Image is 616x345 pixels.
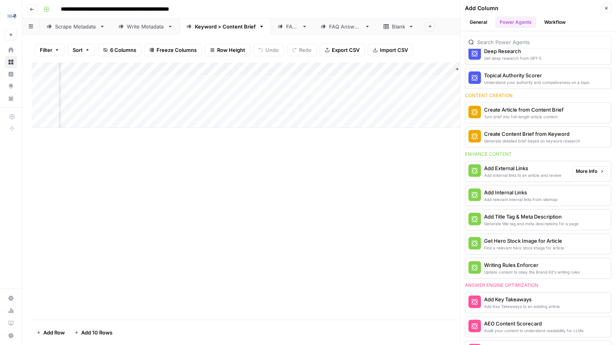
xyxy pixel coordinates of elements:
span: Add 10 Rows [81,329,112,336]
div: FAQ Answers [329,23,361,30]
span: Row Height [217,46,245,54]
div: Get deep research from GPT-5 [484,55,541,61]
a: Write Metadata [112,19,180,34]
a: Scrape Metadata [40,19,112,34]
div: Keyword > Content Brief [195,23,256,30]
div: Add Key Takeaways to an existing article [484,303,560,309]
button: Row Height [205,44,250,56]
span: Export CSV [332,46,360,54]
button: Help + Support [5,329,17,342]
button: Writing Rules EnforcerUpdate content to obey the Brand Kit's writing rules [465,258,611,278]
div: Add relevant internal links from sitemap [484,196,557,203]
div: Create Content Brief from Keyword [484,130,580,138]
a: Opportunities [5,80,17,92]
div: FAQs [286,23,299,30]
div: Understand your authority and competiveness on a topic [484,79,590,85]
div: Blank [392,23,405,30]
button: 6 Columns [98,44,141,56]
button: Import CSV [368,44,413,56]
span: Import CSV [380,46,408,54]
div: Add Key Takeaways [484,295,560,303]
div: Scrape Metadata [55,23,96,30]
button: Power Agents [495,16,536,28]
button: Freeze Columns [144,44,202,56]
span: More Info [576,168,597,175]
button: Create Content Brief from KeywordGenerate detailed brief based on keyword research [465,127,611,147]
div: Add External Links [484,164,561,172]
a: Browse [5,56,17,68]
button: Add Column [452,64,492,74]
button: Get Hero Stock Image for ArticleFind a relevant hero stock image for article [465,234,611,254]
a: Usage [5,304,17,317]
a: Blank [377,19,420,34]
div: Content creation [465,92,611,99]
button: Topical Authority ScorerUnderstand your authority and competiveness on a topic [465,68,611,89]
div: Writing Rules Enforcer [484,261,580,269]
div: AEO Content Scorecard [484,320,584,327]
button: Add Title Tag & Meta DescriptionGenerate title tag and meta descriptions for a page [465,210,611,230]
div: Turn brief into full-length article content [484,114,564,120]
button: Add 10 Rows [69,326,117,339]
button: Redo [287,44,317,56]
button: Workspace: Compound Growth [5,6,17,26]
button: Export CSV [320,44,365,56]
span: Filter [40,46,52,54]
a: Learning Hub [5,317,17,329]
div: Generate detailed brief based on keyword research [484,138,580,144]
button: Add External LinksAdd external links to an article and review [465,161,569,181]
div: Find a relevant hero stock image for article [484,245,564,251]
div: Add Title Tag & Meta Description [484,213,579,221]
button: More Info [572,166,608,176]
div: Enhance content [465,151,611,158]
button: Deep ResearchGet deep research from GPT-5 [465,44,611,64]
div: Write Metadata [127,23,164,30]
div: Add Internal Links [484,189,557,196]
button: Create Article from Content BriefTurn brief into full-length article content [465,103,611,123]
button: Undo [253,44,284,56]
button: General [465,16,492,28]
button: AEO Content ScorecardAudit your content to understand readability for LLMs [465,317,611,337]
a: FAQ Answers [314,19,377,34]
a: Insights [5,68,17,80]
div: Generate title tag and meta descriptions for a page [484,221,579,227]
span: Sort [73,46,83,54]
button: Sort [68,44,95,56]
span: Freeze Columns [157,46,197,54]
a: FAQs [271,19,314,34]
button: Add Internal LinksAdd relevant internal links from sitemap [465,185,611,206]
div: Update content to obey the Brand Kit's writing rules [484,269,580,275]
button: Add Key TakeawaysAdd Key Takeaways to an existing article [465,292,611,313]
a: Your Data [5,92,17,105]
button: Workflow [539,16,570,28]
a: Keyword > Content Brief [180,19,271,34]
span: Add Row [43,329,65,336]
div: Create Article from Content Brief [484,106,564,114]
div: Audit your content to understand readability for LLMs [484,327,584,334]
span: Undo [265,46,279,54]
input: Search Power Agents [477,38,608,46]
span: 6 Columns [110,46,136,54]
a: Home [5,44,17,56]
div: Answer engine optimization [465,282,611,289]
button: Filter [35,44,64,56]
span: Redo [299,46,312,54]
a: Settings [5,292,17,304]
div: Deep Research [484,47,541,55]
img: Compound Growth Logo [5,9,19,23]
div: Get Hero Stock Image for Article [484,237,564,245]
button: Add Row [32,326,69,339]
div: Add external links to an article and review [484,172,561,178]
div: Topical Authority Scorer [484,71,590,79]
